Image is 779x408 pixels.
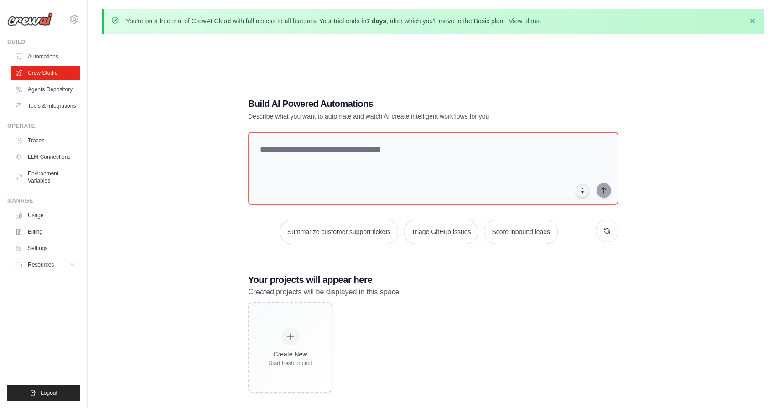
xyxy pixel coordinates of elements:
button: Summarize customer support tickets [280,220,398,244]
img: Logo [7,12,53,26]
div: Operate [7,122,80,130]
a: Tools & Integrations [11,99,80,113]
p: Describe what you want to automate and watch AI create intelligent workflows for you [248,112,555,121]
button: Resources [11,257,80,272]
a: Environment Variables [11,166,80,188]
a: Usage [11,208,80,223]
a: Settings [11,241,80,256]
a: Traces [11,133,80,148]
a: Automations [11,49,80,64]
div: Manage [7,197,80,204]
p: Created projects will be displayed in this space [248,286,618,298]
button: Get new suggestions [596,220,618,242]
div: Start fresh project [269,360,312,367]
div: Create New [269,350,312,359]
div: Build [7,38,80,46]
a: LLM Connections [11,150,80,164]
span: Resources [28,261,54,268]
button: Score inbound leads [484,220,558,244]
button: Click to speak your automation idea [576,184,589,198]
a: Crew Studio [11,66,80,80]
span: Logout [41,389,57,397]
h1: Build AI Powered Automations [248,97,555,110]
p: You're on a free trial of CrewAI Cloud with full access to all features. Your trial ends in , aft... [126,16,541,26]
h3: Your projects will appear here [248,273,618,286]
button: Triage GitHub issues [404,220,478,244]
button: Logout [7,385,80,401]
a: Billing [11,225,80,239]
strong: 7 days [366,17,386,25]
a: Agents Repository [11,82,80,97]
a: View plans [509,17,539,25]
